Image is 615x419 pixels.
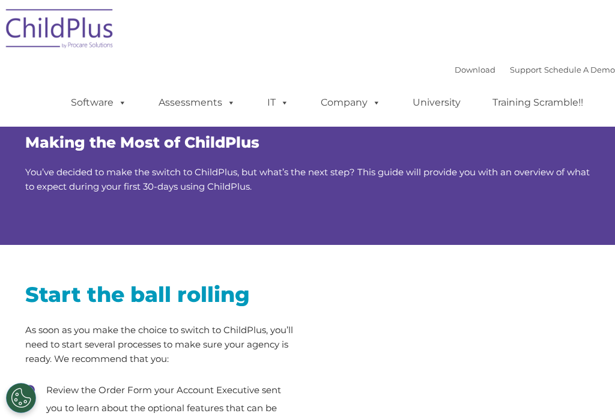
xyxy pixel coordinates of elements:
font: | [455,65,615,74]
a: Support [510,65,542,74]
a: Download [455,65,495,74]
button: Cookies Settings [6,383,36,413]
h2: Start the ball rolling [25,281,298,308]
a: Company [309,91,393,115]
a: IT [255,91,301,115]
a: Training Scramble!! [480,91,595,115]
p: As soon as you make the choice to switch to ChildPlus, you’ll need to start several processes to ... [25,323,298,366]
a: Schedule A Demo [544,65,615,74]
a: Software [59,91,139,115]
span: You’ve decided to make the switch to ChildPlus, but what’s the next step? This guide will provide... [25,166,590,192]
a: University [401,91,473,115]
span: Making the Most of ChildPlus [25,133,259,151]
a: Assessments [147,91,247,115]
